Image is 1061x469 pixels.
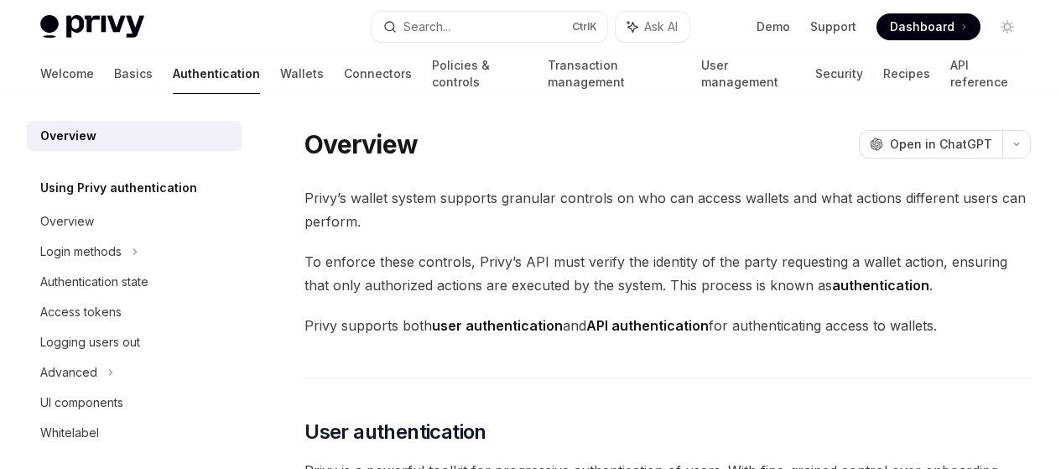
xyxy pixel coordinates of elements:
a: Access tokens [27,297,242,327]
a: UI components [27,388,242,418]
button: Open in ChatGPT [859,130,1002,159]
span: To enforce these controls, Privy’s API must verify the identity of the party requesting a wallet ... [304,250,1031,297]
div: Overview [40,211,94,232]
a: Authentication [173,54,260,94]
a: Demo [757,18,790,35]
img: light logo [40,15,144,39]
a: Overview [27,121,242,151]
span: Privy supports both and for authenticating access to wallets. [304,314,1031,337]
strong: user authentication [432,317,563,334]
a: Overview [27,206,242,237]
span: Open in ChatGPT [890,136,992,153]
div: Advanced [40,362,97,383]
a: Transaction management [548,54,680,94]
a: Policies & controls [432,54,528,94]
a: Recipes [883,54,930,94]
a: Logging users out [27,327,242,357]
a: Connectors [344,54,412,94]
span: User authentication [304,419,486,446]
a: API reference [950,54,1021,94]
div: Whitelabel [40,423,99,443]
strong: authentication [832,277,929,294]
a: Authentication state [27,267,242,297]
button: Search...CtrlK [372,12,607,42]
div: Overview [40,126,96,146]
button: Ask AI [616,12,689,42]
div: UI components [40,393,123,413]
button: Toggle dark mode [994,13,1021,40]
span: Ask AI [644,18,678,35]
a: Wallets [280,54,324,94]
span: Dashboard [890,18,954,35]
a: Support [810,18,856,35]
div: Authentication state [40,272,148,292]
a: Dashboard [876,13,980,40]
a: Basics [114,54,153,94]
a: Security [815,54,863,94]
a: Welcome [40,54,94,94]
div: Logging users out [40,332,140,352]
div: Login methods [40,242,122,262]
h5: Using Privy authentication [40,178,197,198]
span: Ctrl K [572,20,597,34]
a: User management [701,54,796,94]
h1: Overview [304,129,418,159]
a: Whitelabel [27,418,242,448]
div: Access tokens [40,302,122,322]
span: Privy’s wallet system supports granular controls on who can access wallets and what actions diffe... [304,186,1031,233]
strong: API authentication [586,317,709,334]
div: Search... [403,17,450,37]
